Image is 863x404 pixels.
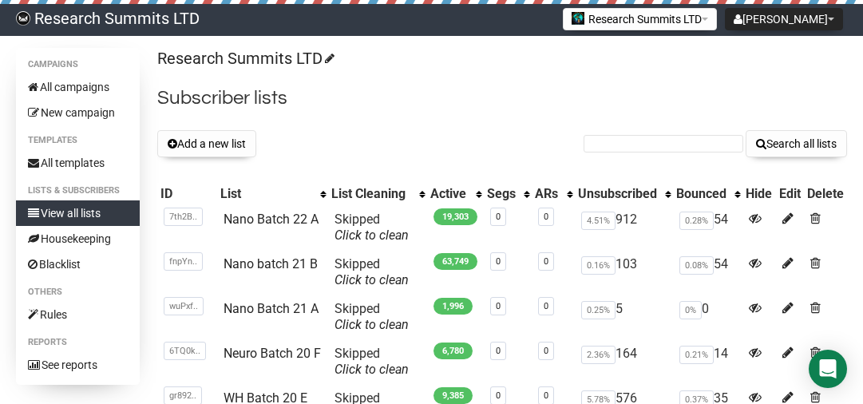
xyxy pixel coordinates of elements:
a: All campaigns [16,74,140,100]
span: 6,780 [433,343,473,359]
a: 0 [496,346,501,356]
a: Click to clean [335,317,409,332]
th: Active: No sort applied, activate to apply an ascending sort [427,183,484,205]
span: 0.08% [679,256,714,275]
a: Nano batch 21 B [224,256,318,271]
th: Hide: No sort applied, sorting is disabled [742,183,775,205]
div: Hide [746,186,772,202]
th: List Cleaning: No sort applied, activate to apply an ascending sort [328,183,427,205]
span: wuPxf.. [164,297,204,315]
span: 0.28% [679,212,714,230]
span: 6TQ0k.. [164,342,206,360]
a: 0 [544,346,548,356]
th: Segs: No sort applied, activate to apply an ascending sort [484,183,532,205]
span: Skipped [335,212,409,243]
td: 14 [673,339,742,384]
th: Edit: No sort applied, sorting is disabled [776,183,804,205]
a: Click to clean [335,362,409,377]
a: Research Summits LTD [157,49,332,68]
div: Delete [807,186,844,202]
th: Delete: No sort applied, sorting is disabled [804,183,847,205]
span: Skipped [335,256,409,287]
a: 0 [544,301,548,311]
a: Housekeeping [16,226,140,252]
a: 0 [496,212,501,222]
li: Reports [16,333,140,352]
img: 2.jpg [572,12,584,25]
a: 0 [544,390,548,401]
span: Skipped [335,346,409,377]
div: ID [160,186,214,202]
img: bccbfd5974049ef095ce3c15df0eef5a [16,11,30,26]
span: 0.16% [581,256,616,275]
a: 0 [496,256,501,267]
th: Bounced: No sort applied, activate to apply an ascending sort [673,183,742,205]
button: Add a new list [157,130,256,157]
button: Research Summits LTD [563,8,717,30]
span: fnpYn.. [164,252,203,271]
div: Edit [779,186,801,202]
a: Blacklist [16,252,140,277]
div: List [220,186,312,202]
div: List Cleaning [331,186,411,202]
td: 0 [673,295,742,339]
a: See reports [16,352,140,378]
a: Click to clean [335,272,409,287]
span: 9,385 [433,387,473,404]
li: Others [16,283,140,302]
th: ID: No sort applied, sorting is disabled [157,183,217,205]
td: 103 [575,250,673,295]
h2: Subscriber lists [157,84,847,113]
th: List: No sort applied, activate to apply an ascending sort [217,183,328,205]
span: 1,996 [433,298,473,315]
a: View all lists [16,200,140,226]
span: 0.25% [581,301,616,319]
li: Campaigns [16,55,140,74]
td: 5 [575,295,673,339]
a: All templates [16,150,140,176]
span: 7th2B.. [164,208,203,226]
span: 19,303 [433,208,477,225]
td: 54 [673,205,742,250]
span: 4.51% [581,212,616,230]
th: ARs: No sort applied, activate to apply an ascending sort [532,183,574,205]
a: New campaign [16,100,140,125]
li: Lists & subscribers [16,181,140,200]
div: Active [430,186,468,202]
a: 0 [544,212,548,222]
div: Unsubscribed [578,186,657,202]
div: Segs [487,186,516,202]
td: 912 [575,205,673,250]
span: 0.21% [679,346,714,364]
span: 2.36% [581,346,616,364]
a: Neuro Batch 20 F [224,346,321,361]
td: 54 [673,250,742,295]
li: Templates [16,131,140,150]
a: Nano Batch 21 A [224,301,319,316]
a: Click to clean [335,228,409,243]
th: Unsubscribed: No sort applied, activate to apply an ascending sort [575,183,673,205]
span: 63,749 [433,253,477,270]
a: 0 [496,390,501,401]
a: 0 [544,256,548,267]
span: 0% [679,301,702,319]
button: Search all lists [746,130,847,157]
div: Open Intercom Messenger [809,350,847,388]
div: ARs [535,186,558,202]
a: Rules [16,302,140,327]
a: 0 [496,301,501,311]
td: 164 [575,339,673,384]
button: [PERSON_NAME] [725,8,843,30]
div: Bounced [676,186,726,202]
a: Nano Batch 22 A [224,212,319,227]
span: Skipped [335,301,409,332]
